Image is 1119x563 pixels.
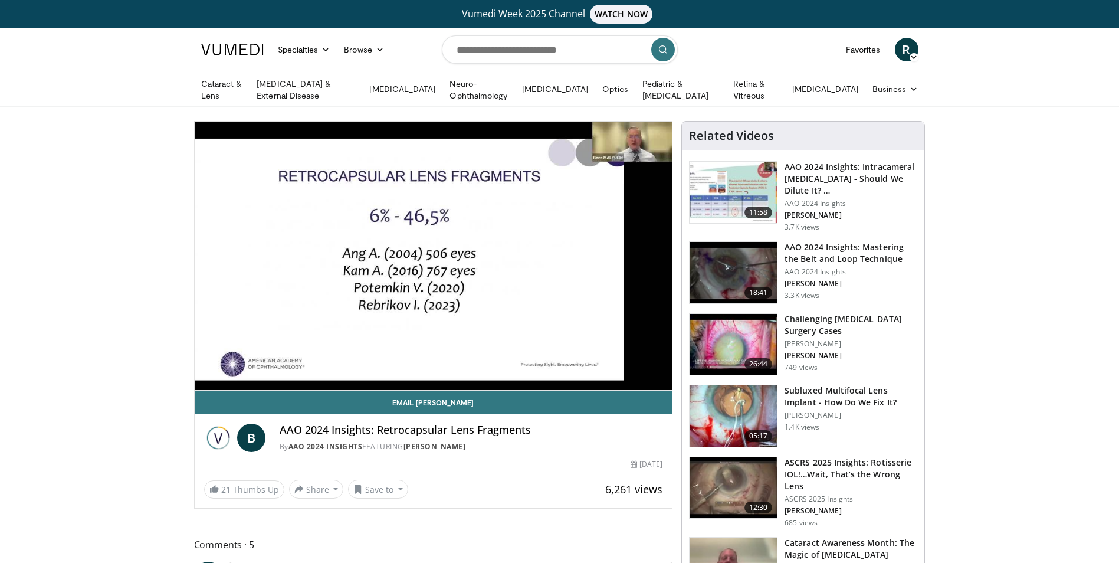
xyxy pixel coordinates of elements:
p: 3.3K views [785,291,819,300]
p: 749 views [785,363,818,372]
a: 18:41 AAO 2024 Insights: Mastering the Belt and Loop Technique AAO 2024 Insights [PERSON_NAME] 3.... [689,241,917,304]
p: [PERSON_NAME] [785,279,917,289]
span: 11:58 [744,207,773,218]
h3: AAO 2024 Insights: Intracameral [MEDICAL_DATA] - Should We Dilute It? … [785,161,917,197]
span: 26:44 [744,358,773,370]
h3: ASCRS 2025 Insights: Rotisserie IOL!…Wait, That’s the Wrong Lens [785,457,917,492]
p: 685 views [785,518,818,528]
h3: AAO 2024 Insights: Mastering the Belt and Loop Technique [785,241,917,265]
a: [MEDICAL_DATA] [515,77,595,101]
p: AAO 2024 Insights [785,267,917,277]
h3: Challenging [MEDICAL_DATA] Surgery Cases [785,313,917,337]
p: 1.4K views [785,423,819,432]
a: Optics [595,77,635,101]
a: AAO 2024 Insights [288,441,363,451]
a: Business [865,77,926,101]
p: [PERSON_NAME] [785,339,917,349]
input: Search topics, interventions [442,35,678,64]
a: Specialties [271,38,337,61]
h3: Subluxed Multifocal Lens Implant - How Do We Fix It? [785,385,917,408]
a: 11:58 AAO 2024 Insights: Intracameral [MEDICAL_DATA] - Should We Dilute It? … AAO 2024 Insights [... [689,161,917,232]
img: de733f49-b136-4bdc-9e00-4021288efeb7.150x105_q85_crop-smart_upscale.jpg [690,162,777,223]
img: 05a6f048-9eed-46a7-93e1-844e43fc910c.150x105_q85_crop-smart_upscale.jpg [690,314,777,375]
button: Save to [348,480,408,499]
a: [MEDICAL_DATA] [785,77,865,101]
a: [MEDICAL_DATA] [362,77,442,101]
img: AAO 2024 Insights [204,424,232,452]
div: [DATE] [631,459,662,470]
a: Neuro-Ophthalmology [442,78,515,102]
h3: Cataract Awareness Month: The Magic of [MEDICAL_DATA] [785,537,917,561]
button: Share [289,480,344,499]
h4: Related Videos [689,129,774,143]
p: [PERSON_NAME] [785,351,917,361]
h4: AAO 2024 Insights: Retrocapsular Lens Fragments [280,424,663,437]
img: 22a3a3a3-03de-4b31-bd81-a17540334f4a.150x105_q85_crop-smart_upscale.jpg [690,242,777,303]
span: WATCH NOW [590,5,652,24]
a: Favorites [839,38,888,61]
span: 12:30 [744,502,773,513]
a: 26:44 Challenging [MEDICAL_DATA] Surgery Cases [PERSON_NAME] [PERSON_NAME] 749 views [689,313,917,376]
span: 05:17 [744,430,773,442]
a: [MEDICAL_DATA] & External Disease [250,78,362,102]
video-js: Video Player [195,122,672,391]
a: Cataract & Lens [194,78,250,102]
img: VuMedi Logo [201,44,264,55]
span: Comments 5 [194,537,673,552]
div: By FEATURING [280,441,663,452]
span: 6,261 views [605,482,662,496]
a: Pediatric & [MEDICAL_DATA] [635,78,726,102]
a: R [895,38,918,61]
a: Vumedi Week 2025 ChannelWATCH NOW [203,5,917,24]
a: Retina & Vitreous [726,78,785,102]
a: Email [PERSON_NAME] [195,391,672,414]
p: AAO 2024 Insights [785,199,917,208]
p: ASCRS 2025 Insights [785,495,917,504]
a: 12:30 ASCRS 2025 Insights: Rotisserie IOL!…Wait, That’s the Wrong Lens ASCRS 2025 Insights [PERSO... [689,457,917,528]
p: [PERSON_NAME] [785,411,917,420]
a: [PERSON_NAME] [403,441,466,451]
span: 18:41 [744,287,773,299]
p: 3.7K views [785,222,819,232]
a: 21 Thumbs Up [204,480,284,499]
img: 5ae980af-743c-4d96-b653-dad8d2e81d53.150x105_q85_crop-smart_upscale.jpg [690,457,777,519]
a: 05:17 Subluxed Multifocal Lens Implant - How Do We Fix It? [PERSON_NAME] 1.4K views [689,385,917,447]
img: 3fc25be6-574f-41c0-96b9-b0d00904b018.150x105_q85_crop-smart_upscale.jpg [690,385,777,447]
a: B [237,424,265,452]
p: [PERSON_NAME] [785,211,917,220]
p: [PERSON_NAME] [785,506,917,516]
span: 21 [221,484,231,495]
a: Browse [337,38,391,61]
